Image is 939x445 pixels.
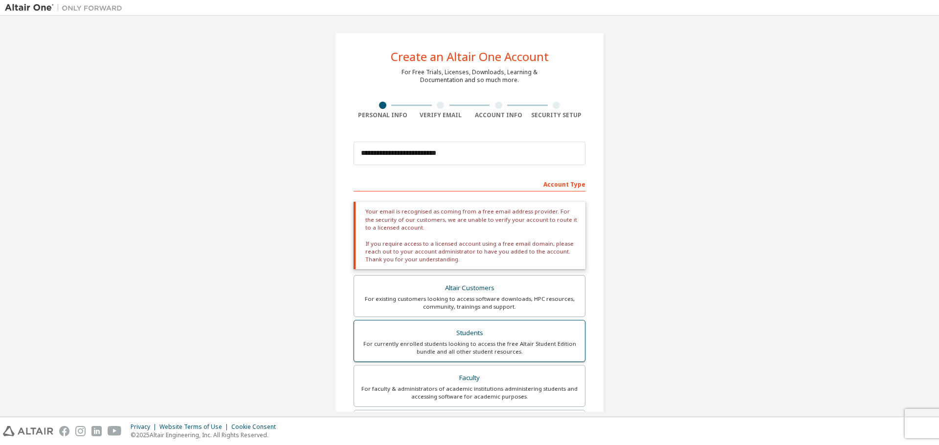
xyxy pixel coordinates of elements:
[131,423,159,431] div: Privacy
[131,431,282,439] p: © 2025 Altair Engineering, Inc. All Rights Reserved.
[159,423,231,431] div: Website Terms of Use
[91,426,102,436] img: linkedin.svg
[59,426,69,436] img: facebook.svg
[3,426,53,436] img: altair_logo.svg
[402,68,537,84] div: For Free Trials, Licenses, Downloads, Learning & Documentation and so much more.
[108,426,122,436] img: youtube.svg
[391,51,549,63] div: Create an Altair One Account
[469,111,528,119] div: Account Info
[231,423,282,431] div: Cookie Consent
[412,111,470,119] div: Verify Email
[360,281,579,295] div: Altair Customers
[5,3,127,13] img: Altair One
[360,295,579,311] div: For existing customers looking to access software downloads, HPC resources, community, trainings ...
[354,202,585,269] div: Your email is recognised as coming from a free email address provider. For the security of our cu...
[528,111,586,119] div: Security Setup
[75,426,86,436] img: instagram.svg
[354,111,412,119] div: Personal Info
[360,340,579,356] div: For currently enrolled students looking to access the free Altair Student Edition bundle and all ...
[354,176,585,191] div: Account Type
[360,326,579,340] div: Students
[360,371,579,385] div: Faculty
[360,385,579,401] div: For faculty & administrators of academic institutions administering students and accessing softwa...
